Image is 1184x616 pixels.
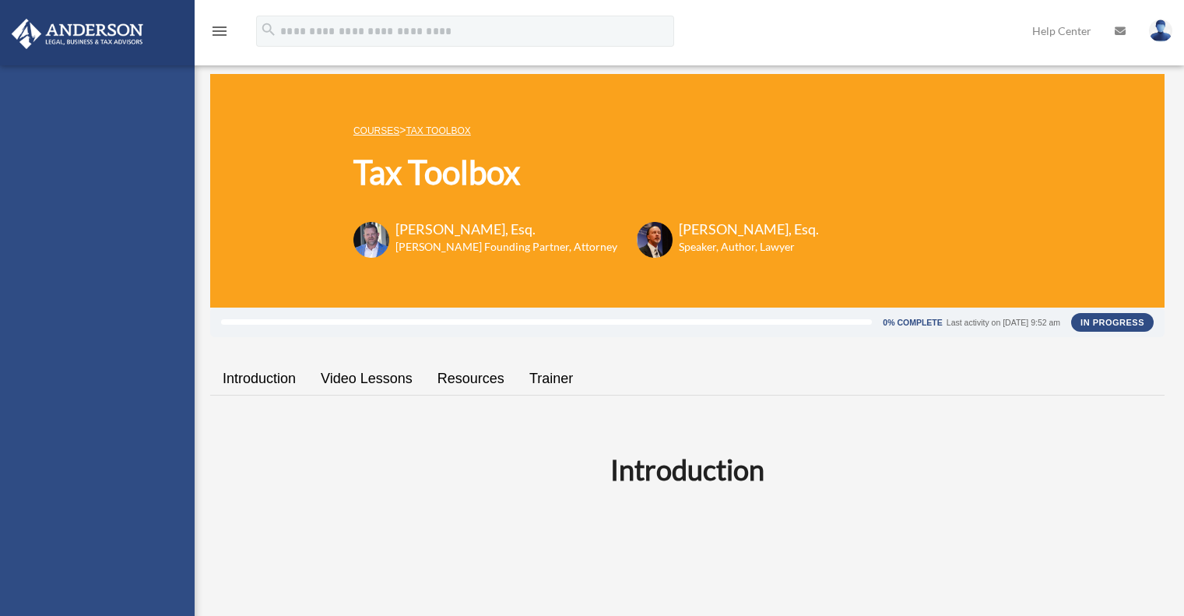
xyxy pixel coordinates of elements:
a: Introduction [210,357,308,401]
a: Trainer [517,357,585,401]
h3: [PERSON_NAME], Esq. [395,220,617,239]
img: Toby-circle-head.png [353,222,389,258]
h6: Speaker, Author, Lawyer [679,239,799,255]
p: > [353,121,819,140]
div: 0% Complete [883,319,942,327]
div: Last activity on [DATE] 9:52 am [947,319,1060,327]
a: Resources [425,357,517,401]
a: COURSES [353,125,399,136]
a: menu [210,27,229,40]
div: In Progress [1071,313,1154,332]
i: search [260,21,277,38]
h3: [PERSON_NAME], Esq. [679,220,819,239]
img: User Pic [1149,19,1172,42]
h2: Introduction [220,450,1155,489]
img: Anderson Advisors Platinum Portal [7,19,148,49]
h6: [PERSON_NAME] Founding Partner, Attorney [395,239,617,255]
i: menu [210,22,229,40]
a: Tax Toolbox [406,125,470,136]
a: Video Lessons [308,357,425,401]
h1: Tax Toolbox [353,150,819,195]
img: Scott-Estill-Headshot.png [637,222,673,258]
